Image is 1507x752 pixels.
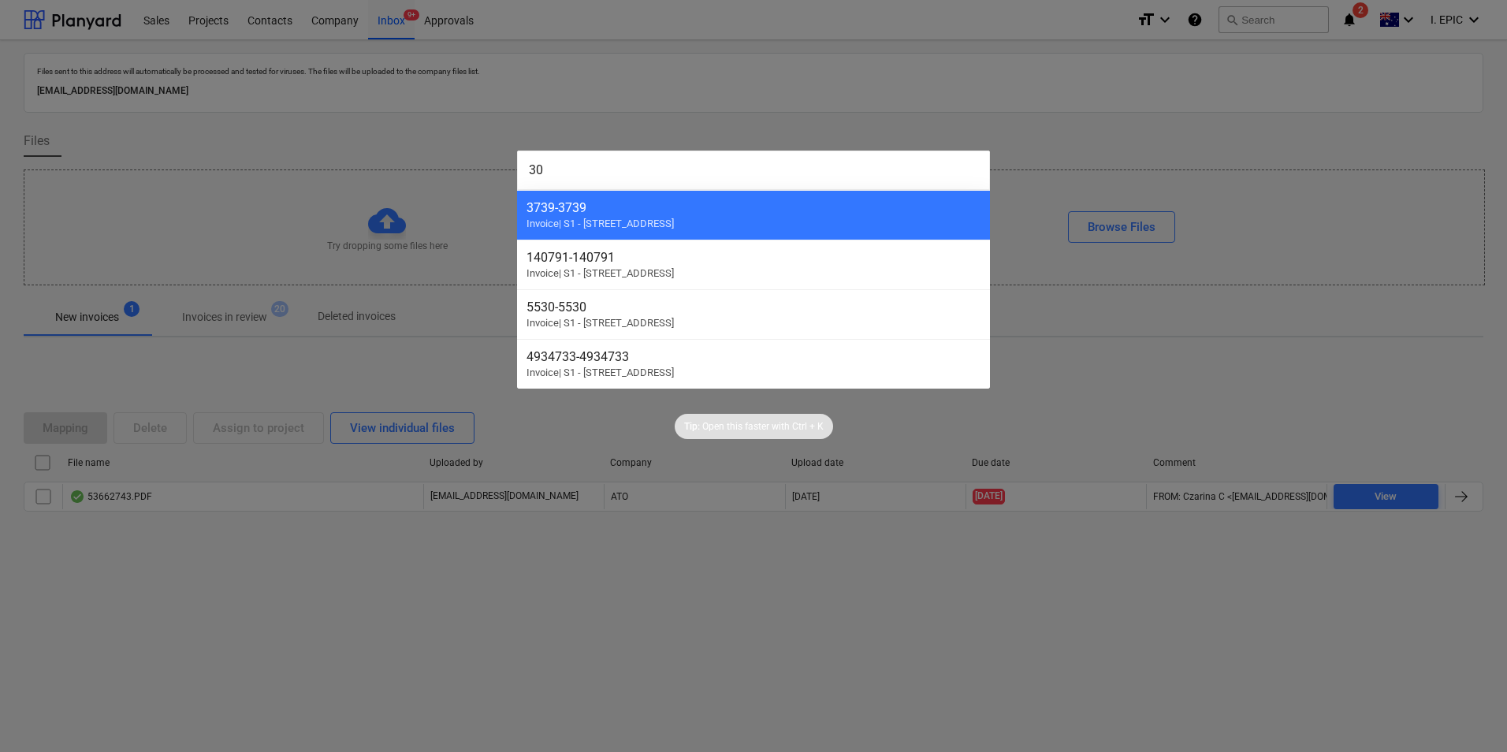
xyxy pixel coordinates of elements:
[527,267,674,279] span: Invoice | S1 - [STREET_ADDRESS]
[517,289,990,339] div: 5530-5530Invoice| S1 - [STREET_ADDRESS]
[792,420,824,434] p: Ctrl + K
[527,317,674,329] span: Invoice | S1 - [STREET_ADDRESS]
[517,240,990,289] div: 140791-140791Invoice| S1 - [STREET_ADDRESS]
[527,200,980,215] div: 3739 - 3739
[684,420,700,434] p: Tip:
[675,414,833,439] div: Tip:Open this faster withCtrl + K
[527,367,674,378] span: Invoice | S1 - [STREET_ADDRESS]
[527,218,674,229] span: Invoice | S1 - [STREET_ADDRESS]
[527,349,980,364] div: 4934733 - 4934733
[1428,676,1507,752] iframe: Chat Widget
[527,300,980,315] div: 5530 - 5530
[517,339,990,389] div: 4934733-4934733Invoice| S1 - [STREET_ADDRESS]
[517,151,990,190] input: Search for projects, articles, contracts, Claims, subcontractors...
[702,420,790,434] p: Open this faster with
[517,190,990,240] div: 3739-3739Invoice| S1 - [STREET_ADDRESS]
[527,250,980,265] div: 140791 - 140791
